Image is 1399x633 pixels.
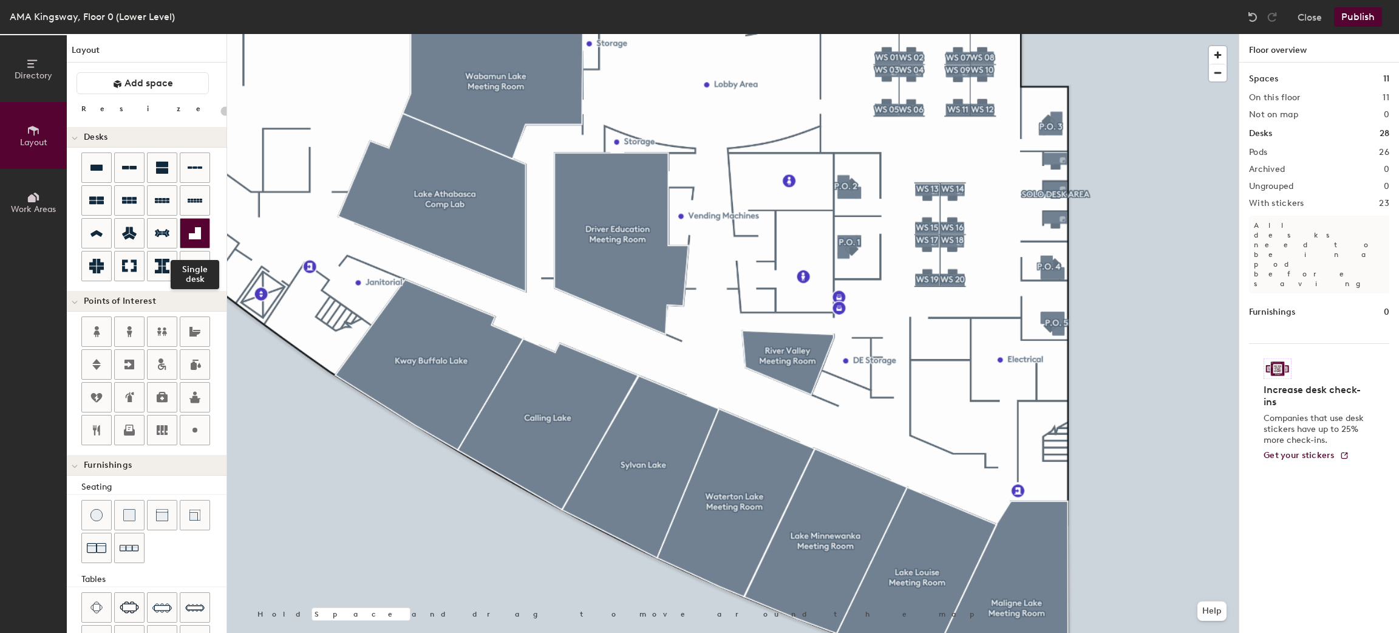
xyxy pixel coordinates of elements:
[81,533,112,563] button: Couch (x2)
[81,573,226,586] div: Tables
[1380,127,1389,140] h1: 28
[81,481,226,494] div: Seating
[180,218,210,248] button: Single desk
[1264,358,1292,379] img: Sticker logo
[1384,182,1389,191] h2: 0
[1264,450,1335,460] span: Get your stickers
[84,132,107,142] span: Desks
[147,500,177,530] button: Couch (middle)
[1384,306,1389,319] h1: 0
[84,296,156,306] span: Points of Interest
[1249,165,1285,174] h2: Archived
[1384,110,1389,120] h2: 0
[1197,601,1227,621] button: Help
[10,9,175,24] div: AMA Kingsway, Floor 0 (Lower Level)
[180,592,210,623] button: Ten seat table
[1383,72,1389,86] h1: 11
[15,70,52,81] span: Directory
[1249,216,1389,293] p: All desks need to be in a pod before saving
[1334,7,1382,27] button: Publish
[114,500,145,530] button: Cushion
[1249,127,1272,140] h1: Desks
[124,77,173,89] span: Add space
[147,592,177,623] button: Eight seat table
[1264,413,1367,446] p: Companies that use desk stickers have up to 25% more check-ins.
[1264,384,1367,408] h4: Increase desk check-ins
[114,592,145,623] button: Six seat table
[1239,34,1399,63] h1: Floor overview
[1379,148,1389,157] h2: 26
[180,500,210,530] button: Couch (corner)
[1249,199,1304,208] h2: With stickers
[1264,451,1349,461] a: Get your stickers
[120,539,139,558] img: Couch (x3)
[81,500,112,530] button: Stool
[67,44,226,63] h1: Layout
[20,137,47,148] span: Layout
[81,104,216,114] div: Resize
[1384,165,1389,174] h2: 0
[1379,199,1389,208] h2: 23
[11,204,56,214] span: Work Areas
[1249,110,1298,120] h2: Not on map
[1249,306,1295,319] h1: Furnishings
[189,509,201,521] img: Couch (corner)
[84,460,132,470] span: Furnishings
[1247,11,1259,23] img: Undo
[90,509,103,521] img: Stool
[1249,182,1294,191] h2: Ungrouped
[1249,93,1301,103] h2: On this floor
[185,598,205,617] img: Ten seat table
[77,72,209,94] button: Add space
[123,509,135,521] img: Cushion
[120,601,139,614] img: Six seat table
[1249,72,1278,86] h1: Spaces
[87,538,106,558] img: Couch (x2)
[1383,93,1389,103] h2: 11
[81,592,112,623] button: Four seat table
[1249,148,1267,157] h2: Pods
[156,509,168,521] img: Couch (middle)
[1266,11,1278,23] img: Redo
[1298,7,1322,27] button: Close
[90,601,103,614] img: Four seat table
[152,598,172,617] img: Eight seat table
[114,533,145,563] button: Couch (x3)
